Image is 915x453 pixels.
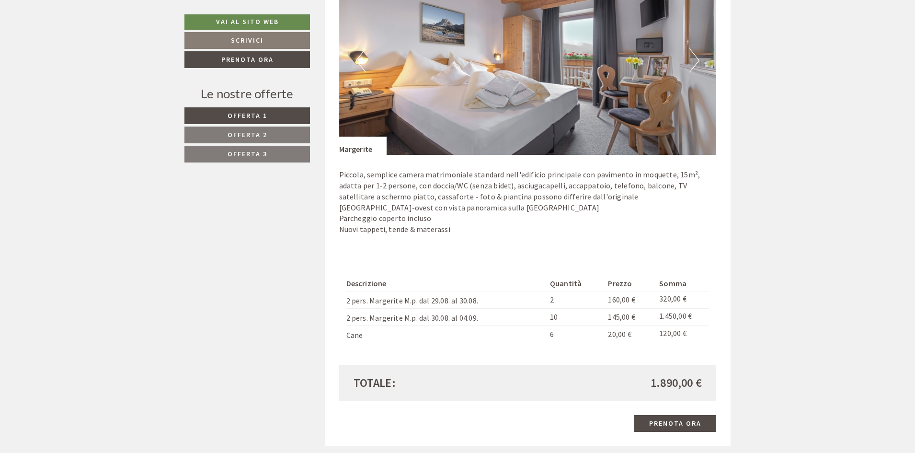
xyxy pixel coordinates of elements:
[634,415,716,432] a: Prenota ora
[546,308,605,325] td: 10
[233,47,363,54] small: 12:36
[329,253,377,269] button: Invia
[346,325,546,343] td: Cane
[228,26,370,56] div: Buon giorno, come possiamo aiutarla?
[546,325,605,343] td: 6
[608,329,631,339] span: 20,00 €
[346,291,546,308] td: 2 pers. Margerite M.p. dal 29.08. al 30.08.
[184,51,310,68] a: Prenota ora
[604,276,655,291] th: Prezzo
[608,295,635,304] span: 160,00 €
[233,28,363,36] div: Lei
[167,8,210,24] div: martedì
[546,276,605,291] th: Quantità
[346,375,528,391] div: Totale:
[184,14,310,30] a: Vai al sito web
[655,276,709,291] th: Somma
[228,150,267,158] span: Offerta 3
[346,276,546,291] th: Descrizione
[228,130,267,139] span: Offerta 2
[228,111,267,120] span: Offerta 1
[655,308,709,325] td: 1.450,00 €
[655,291,709,308] td: 320,00 €
[651,375,702,391] span: 1.890,00 €
[608,312,635,322] span: 145,00 €
[184,32,310,49] a: Scrivici
[184,85,310,103] div: Le nostre offerte
[356,48,366,72] button: Previous
[689,48,699,72] button: Next
[339,169,717,235] p: Piccola, semplice camera matrimoniale standard nell'edificio principale con pavimento in moquette...
[339,137,387,155] div: Margerite
[546,291,605,308] td: 2
[655,325,709,343] td: 120,00 €
[346,308,546,325] td: 2 pers. Margerite M.p. dal 30.08. al 04.09.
